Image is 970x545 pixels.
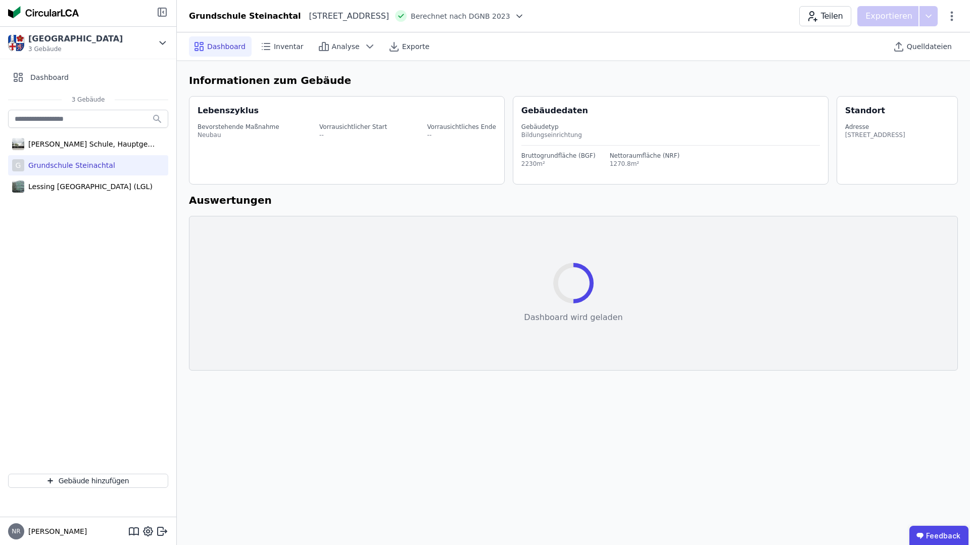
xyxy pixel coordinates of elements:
h6: Auswertungen [189,193,958,208]
span: 3 Gebäude [28,45,123,53]
div: 1270.8m² [610,160,680,168]
p: Exportieren [865,10,914,22]
div: Vorrausichtlicher Start [319,123,387,131]
div: [STREET_ADDRESS] [845,131,905,139]
div: Standort [845,105,885,117]
div: -- [319,131,387,139]
span: Dashboard [30,72,69,82]
div: [PERSON_NAME] Schule, Hauptgebäude [24,139,156,149]
span: Analyse [332,41,360,52]
div: Bildungseinrichtung [521,131,820,139]
div: Lessing [GEOGRAPHIC_DATA] (LGL) [24,181,153,192]
div: Grundschule Steinachtal [189,10,301,22]
div: Grundschule Steinachtal [24,160,115,170]
span: Quelldateien [907,41,952,52]
span: NR [12,528,20,534]
div: Gebäudetyp [521,123,820,131]
span: 3 Gebäude [62,96,115,104]
img: Alfred Delp Schule, Hauptgebäude [12,136,24,152]
div: Lebenszyklus [198,105,259,117]
div: [GEOGRAPHIC_DATA] [28,33,123,45]
button: Teilen [799,6,851,26]
h6: Informationen zum Gebäude [189,73,958,88]
img: Lessing Gymnasium Lampertheim (LGL) [12,178,24,195]
span: Inventar [274,41,304,52]
span: [PERSON_NAME] [24,526,87,536]
div: [STREET_ADDRESS] [301,10,389,22]
div: 2230m² [521,160,596,168]
div: -- [427,131,496,139]
img: Concular [8,6,79,18]
div: Neubau [198,131,279,139]
span: Exporte [402,41,429,52]
span: Berechnet nach DGNB 2023 [411,11,510,21]
div: Bevorstehende Maßnahme [198,123,279,131]
div: Gebäudedaten [521,105,828,117]
div: Vorrausichtliches Ende [427,123,496,131]
div: G [12,159,24,171]
div: Dashboard wird geladen [524,311,622,324]
span: Dashboard [207,41,246,52]
img: Kreis Bergstraße [8,35,24,51]
div: Adresse [845,123,905,131]
button: Gebäude hinzufügen [8,474,168,488]
div: Nettoraumfläche (NRF) [610,152,680,160]
div: Bruttogrundfläche (BGF) [521,152,596,160]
